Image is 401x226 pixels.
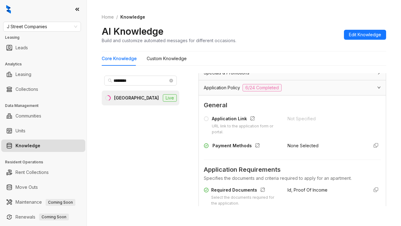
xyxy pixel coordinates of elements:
[1,166,85,179] li: Rent Collections
[204,84,240,91] span: Application Policy
[16,83,38,95] a: Collections
[16,140,40,152] a: Knowledge
[1,181,85,193] li: Move Outs
[46,199,75,206] span: Coming Soon
[377,71,381,75] span: collapsed
[16,68,31,81] a: Leasing
[204,69,249,76] span: Specials & Promotions
[102,25,163,37] h2: AI Knowledge
[212,115,280,123] div: Application Link
[120,14,145,20] span: Knowledge
[349,31,381,38] span: Edit Knowledge
[204,165,381,175] span: Application Requirements
[377,86,381,89] span: expanded
[5,103,87,109] h3: Data Management
[100,14,115,20] a: Home
[199,66,386,80] div: Specials & Promotions
[16,166,49,179] a: Rent Collections
[212,142,262,150] div: Payment Methods
[116,14,118,20] li: /
[169,79,173,82] span: close-circle
[7,22,77,31] span: J Street Companies
[102,37,236,44] div: Build and customize automated messages for different occasions.
[204,175,381,182] div: Specifies the documents and criteria required to apply for an apartment.
[344,30,386,40] button: Edit Knowledge
[212,123,280,135] div: URL link to the application form or portal.
[39,214,69,220] span: Coming Soon
[108,78,112,83] span: search
[1,196,85,208] li: Maintenance
[1,125,85,137] li: Units
[1,110,85,122] li: Communities
[243,84,282,91] span: 6/24 Completed
[163,94,177,102] span: Live
[204,100,381,110] span: General
[16,181,38,193] a: Move Outs
[287,187,327,193] span: Id, Proof Of Income
[5,159,87,165] h3: Resident Operations
[199,80,386,95] div: Application Policy6/24 Completed
[287,115,364,122] div: Not Specified
[211,187,280,195] div: Required Documents
[16,110,41,122] a: Communities
[211,195,280,206] div: Select the documents required for the application.
[5,35,87,40] h3: Leasing
[1,211,85,223] li: Renewals
[16,211,69,223] a: RenewalsComing Soon
[1,140,85,152] li: Knowledge
[1,68,85,81] li: Leasing
[5,61,87,67] h3: Analytics
[16,42,28,54] a: Leads
[1,42,85,54] li: Leads
[114,95,159,101] div: [GEOGRAPHIC_DATA]
[6,5,11,14] img: logo
[147,55,187,62] div: Custom Knowledge
[102,55,137,62] div: Core Knowledge
[287,143,319,148] span: None Selected
[16,125,25,137] a: Units
[1,83,85,95] li: Collections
